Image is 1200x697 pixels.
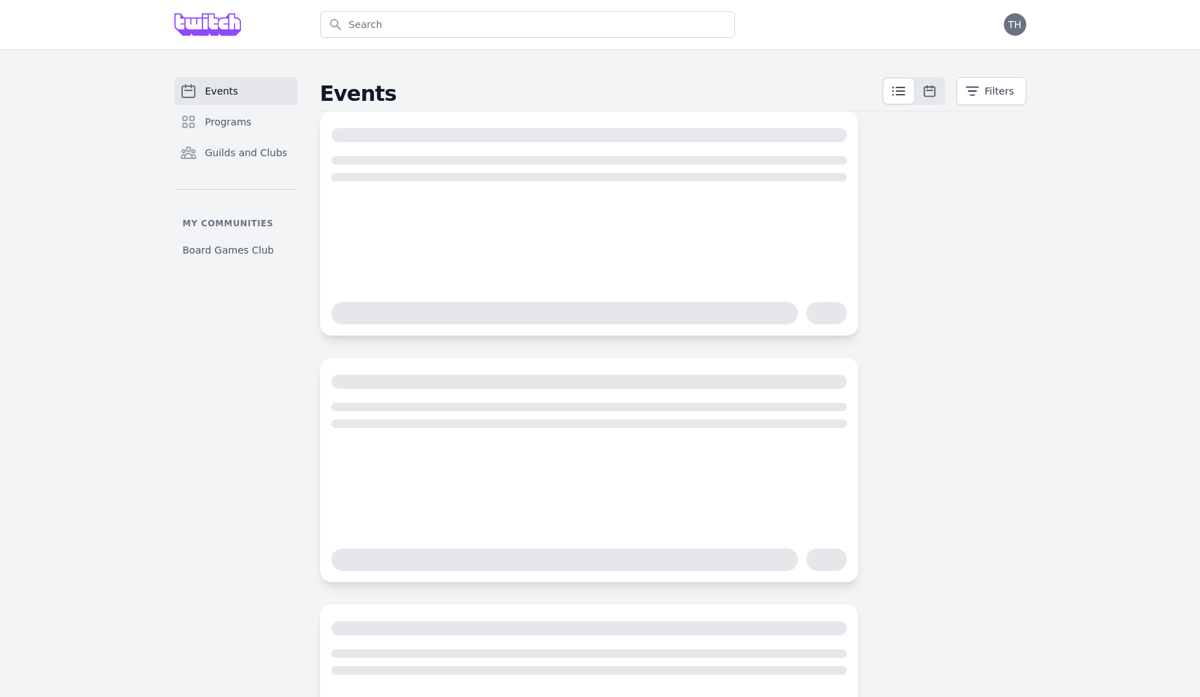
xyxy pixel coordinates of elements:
span: Board Games Club [183,243,274,257]
span: Guilds and Clubs [205,146,288,160]
a: Programs [174,108,298,136]
img: Grove [174,13,242,36]
button: Filters [956,77,1026,105]
button: TH [1004,13,1026,36]
h2: Events [320,81,882,106]
input: Search [320,11,735,38]
span: Events [205,84,238,98]
nav: Sidebar [174,77,298,263]
span: Programs [205,115,251,129]
a: Events [174,77,298,105]
a: Guilds and Clubs [174,139,298,167]
a: Board Games Club [174,237,298,263]
span: TH [1008,20,1021,29]
p: My communities [174,218,298,229]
